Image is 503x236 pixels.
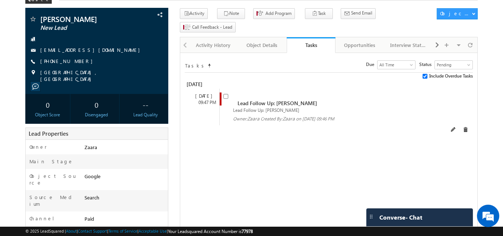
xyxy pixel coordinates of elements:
[40,47,144,53] a: [EMAIL_ADDRESS][DOMAIN_NAME]
[27,111,69,118] div: Object Score
[40,69,156,82] span: [GEOGRAPHIC_DATA], [GEOGRAPHIC_DATA]
[185,80,219,89] div: [DATE]
[434,60,473,69] a: Pending
[83,173,168,183] div: Google
[10,69,136,177] textarea: Type your message and hit 'Enter'
[66,229,77,233] a: About
[39,39,125,49] div: Chat with us now
[29,194,77,207] label: Source Medium
[296,116,334,122] span: on [DATE] 09:46 PM
[435,62,471,68] span: Pending
[207,61,211,67] span: Sort Timeline
[390,41,426,50] div: Interview Status
[419,61,434,68] span: Status
[233,116,261,122] span: Owner:
[108,229,137,233] a: Terms of Service
[180,8,208,19] button: Activity
[76,111,117,118] div: Disengaged
[122,4,140,22] div: Minimize live chat window
[253,8,295,19] button: Add Program
[440,10,472,17] div: Object Actions
[192,24,232,31] span: Call Feedback - Lead
[305,8,333,19] button: Task
[27,98,69,111] div: 0
[463,127,468,132] span: Delete
[189,37,238,53] a: Activity History
[29,173,77,186] label: Object Source
[125,98,166,111] div: --
[265,10,292,17] span: Add Program
[125,111,166,118] div: Lead Quality
[40,15,128,23] span: [PERSON_NAME]
[85,144,97,150] span: Zaara
[217,8,245,19] button: Note
[261,116,296,122] span: Created By:
[351,10,372,16] span: Send Email
[29,158,73,165] label: Main Stage
[188,99,219,106] div: 09:47 PM
[78,229,107,233] a: Contact Support
[101,183,135,193] em: Start Chat
[29,144,47,150] label: Owner
[195,41,231,50] div: Activity History
[238,37,287,53] a: Object Details
[185,60,207,69] td: Tasks
[335,37,384,53] a: Opportunities
[83,194,168,204] div: Search
[292,41,330,48] div: Tasks
[40,24,128,32] span: New Lead
[242,229,253,234] span: 77978
[29,215,60,222] label: Channel
[283,115,295,122] span: Zaara
[244,41,280,50] div: Object Details
[233,107,299,113] span: Lead Follow Up: [PERSON_NAME]
[83,215,168,226] div: Paid
[76,98,117,111] div: 0
[188,92,219,99] div: [DATE]
[247,115,260,122] span: Zaara
[451,127,456,132] span: Edit
[287,37,335,53] a: Tasks
[429,73,473,79] span: Include Overdue Tasks
[40,58,96,65] span: [PHONE_NUMBER]
[377,60,416,69] a: All Time
[29,130,68,137] span: Lead Properties
[139,229,167,233] a: Acceptable Use
[13,39,31,49] img: d_60004797649_company_0_60004797649
[378,62,413,68] span: All Time
[168,229,253,234] span: Your Leadsquared Account Number is
[25,228,253,235] span: © 2025 LeadSquared | | | | |
[341,8,376,19] button: Send Email
[437,8,478,19] button: Object Actions
[366,61,377,68] span: Due
[180,22,236,33] button: Call Feedback - Lead
[379,214,422,221] span: Converse - Chat
[341,41,378,50] div: Opportunities
[368,214,374,220] img: carter-drag
[384,37,433,53] a: Interview Status
[238,100,317,107] span: Lead Follow Up: [PERSON_NAME]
